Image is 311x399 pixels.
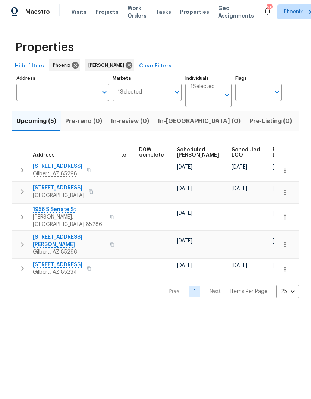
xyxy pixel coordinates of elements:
[185,76,232,81] label: Individuals
[273,186,288,191] span: [DATE]
[191,84,215,90] span: 1 Selected
[177,147,219,158] span: Scheduled [PERSON_NAME]
[273,147,289,158] span: Ready Date
[232,147,260,158] span: Scheduled LCO
[65,116,102,126] span: Pre-reno (0)
[136,59,175,73] button: Clear Filters
[139,62,172,71] span: Clear Filters
[232,186,247,191] span: [DATE]
[272,87,282,97] button: Open
[273,211,288,216] span: [DATE]
[139,147,164,158] span: D0W complete
[155,9,171,15] span: Tasks
[273,238,288,244] span: [DATE]
[128,4,147,19] span: Work Orders
[177,164,192,170] span: [DATE]
[218,4,254,19] span: Geo Assignments
[15,62,44,71] span: Hide filters
[232,164,247,170] span: [DATE]
[158,116,241,126] span: In-[GEOGRAPHIC_DATA] (0)
[113,76,182,81] label: Markets
[273,164,288,170] span: [DATE]
[16,116,56,126] span: Upcoming (5)
[230,288,267,295] p: Items Per Page
[16,76,109,81] label: Address
[88,62,127,69] span: [PERSON_NAME]
[118,89,142,95] span: 1 Selected
[180,8,209,16] span: Properties
[53,62,73,69] span: Phoenix
[33,153,55,158] span: Address
[71,8,87,16] span: Visits
[273,263,288,268] span: [DATE]
[284,8,303,16] span: Phoenix
[177,238,192,244] span: [DATE]
[189,286,200,297] a: Goto page 1
[111,116,149,126] span: In-review (0)
[235,76,282,81] label: Flags
[222,90,232,100] button: Open
[177,211,192,216] span: [DATE]
[267,4,272,12] div: 28
[177,263,192,268] span: [DATE]
[25,8,50,16] span: Maestro
[276,282,299,301] div: 25
[99,87,110,97] button: Open
[232,263,247,268] span: [DATE]
[12,59,47,73] button: Hide filters
[162,285,299,298] nav: Pagination Navigation
[172,87,182,97] button: Open
[15,44,74,51] span: Properties
[95,8,119,16] span: Projects
[249,116,292,126] span: Pre-Listing (0)
[177,186,192,191] span: [DATE]
[49,59,80,71] div: Phoenix
[85,59,134,71] div: [PERSON_NAME]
